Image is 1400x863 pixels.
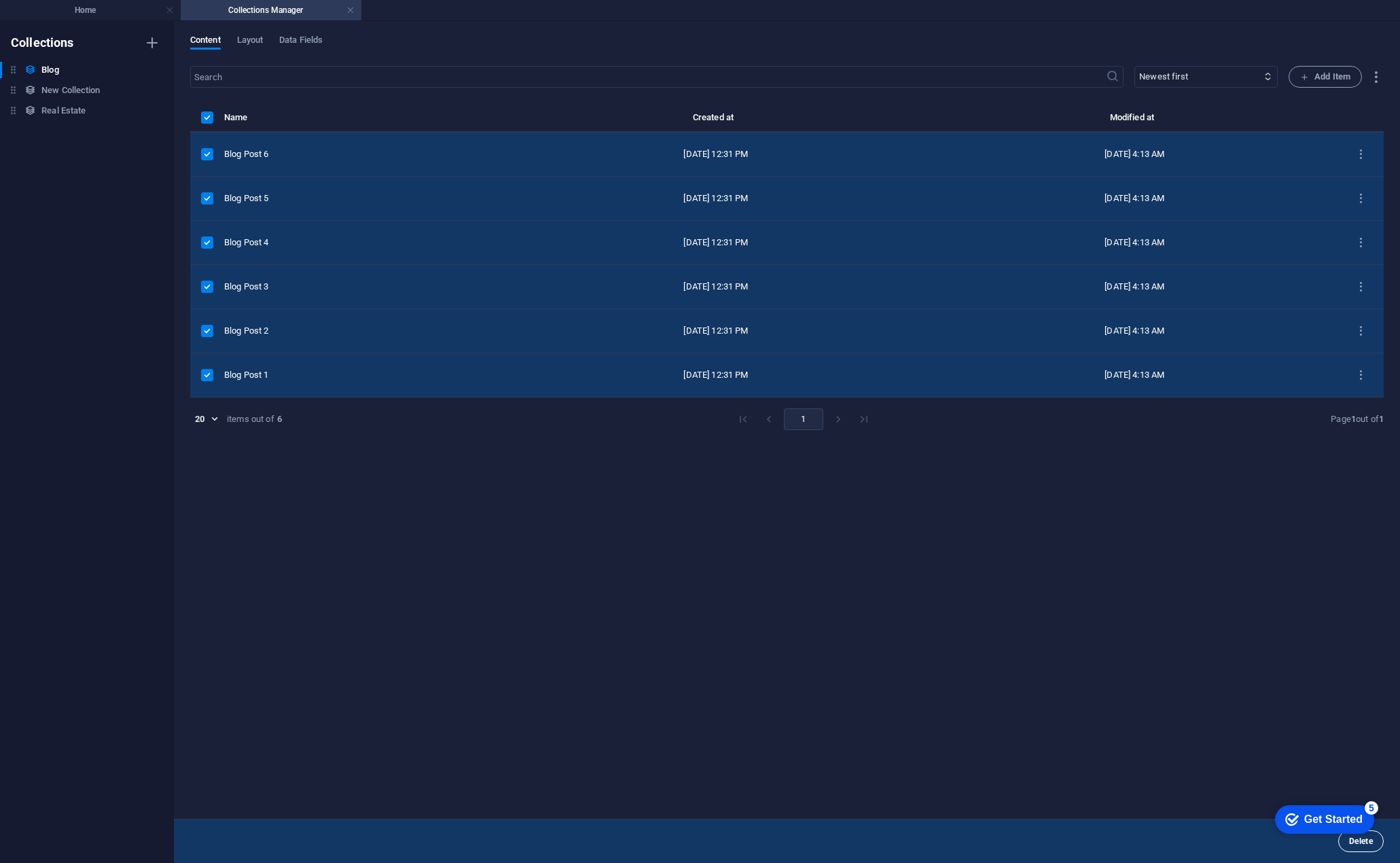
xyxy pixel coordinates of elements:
[190,413,221,425] div: 20
[511,325,920,337] div: [DATE] 12:31 PM
[511,148,920,160] div: [DATE] 12:31 PM
[1351,414,1356,424] strong: 1
[784,408,823,430] button: page 1
[41,103,86,119] h6: Real Estate
[224,236,490,249] div: Blog Post 4
[224,369,490,381] div: Blog Post 1
[224,325,490,337] div: Blog Post 2
[1289,66,1362,88] button: Add Item
[1331,413,1384,425] div: Page out of
[942,325,1327,337] div: [DATE] 4:13 AM
[511,192,920,205] div: [DATE] 12:31 PM
[11,35,74,51] h6: Collections
[190,32,221,51] span: Content
[942,281,1327,293] div: [DATE] 4:13 AM
[227,413,274,425] div: items out of
[224,148,490,160] div: Blog Post 6
[1300,69,1350,85] span: Add Item
[501,109,931,133] th: Created at
[190,109,1384,398] table: items list
[224,281,490,293] div: Blog Post 3
[11,7,110,35] div: Get Started 5 items remaining, 0% complete
[942,148,1327,160] div: [DATE] 4:13 AM
[41,82,100,99] h6: New Collection
[511,236,920,249] div: [DATE] 12:31 PM
[40,15,98,27] div: Get Started
[181,3,361,18] h4: Collections Manager
[144,35,160,51] i: Create new collection
[101,3,114,16] div: 5
[942,369,1327,381] div: [DATE] 4:13 AM
[279,32,323,51] span: Data Fields
[931,109,1338,133] th: Modified at
[237,32,264,51] span: Layout
[942,192,1327,205] div: [DATE] 4:13 AM
[1379,414,1384,424] strong: 1
[511,281,920,293] div: [DATE] 12:31 PM
[942,236,1327,249] div: [DATE] 4:13 AM
[511,369,920,381] div: [DATE] 12:31 PM
[41,62,58,78] h6: Blog
[730,408,876,430] nav: pagination navigation
[1349,837,1373,845] span: Delete
[277,413,282,425] strong: 6
[224,192,490,205] div: Blog Post 5
[190,66,1106,88] input: Search
[224,109,501,133] th: Name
